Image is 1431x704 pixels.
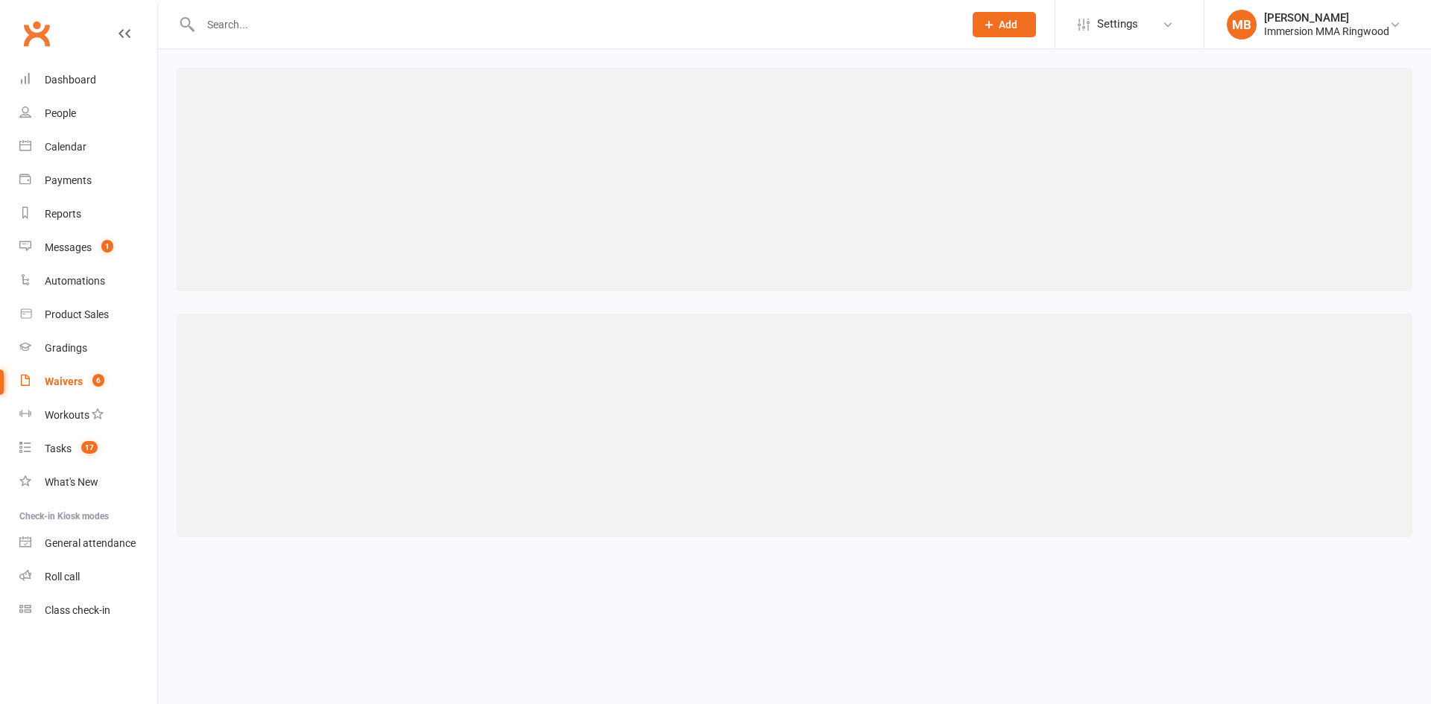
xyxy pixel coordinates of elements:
a: Waivers 6 [19,365,157,399]
div: Gradings [45,342,87,354]
a: Workouts [19,399,157,432]
div: What's New [45,476,98,488]
button: Add [973,12,1036,37]
a: Class kiosk mode [19,594,157,627]
div: MB [1227,10,1257,39]
div: Class check-in [45,604,110,616]
a: Reports [19,197,157,231]
a: Messages 1 [19,231,157,264]
div: Roll call [45,571,80,583]
span: 17 [81,441,98,454]
div: Dashboard [45,74,96,86]
div: General attendance [45,537,136,549]
div: Reports [45,208,81,220]
div: Payments [45,174,92,186]
a: Automations [19,264,157,298]
div: Automations [45,275,105,287]
a: Payments [19,164,157,197]
input: Search... [196,14,953,35]
a: Tasks 17 [19,432,157,466]
a: Gradings [19,332,157,365]
div: Calendar [45,141,86,153]
span: 6 [92,374,104,387]
span: Add [999,19,1017,31]
a: Dashboard [19,63,157,97]
div: [PERSON_NAME] [1264,11,1389,25]
a: Product Sales [19,298,157,332]
div: Waivers [45,375,83,387]
a: General attendance kiosk mode [19,527,157,560]
a: Clubworx [18,15,55,52]
div: Workouts [45,409,89,421]
div: Messages [45,241,92,253]
div: Tasks [45,443,72,454]
a: What's New [19,466,157,499]
div: People [45,107,76,119]
a: People [19,97,157,130]
span: Settings [1097,7,1138,41]
div: Immersion MMA Ringwood [1264,25,1389,38]
div: Product Sales [45,308,109,320]
a: Calendar [19,130,157,164]
span: 1 [101,240,113,253]
a: Roll call [19,560,157,594]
